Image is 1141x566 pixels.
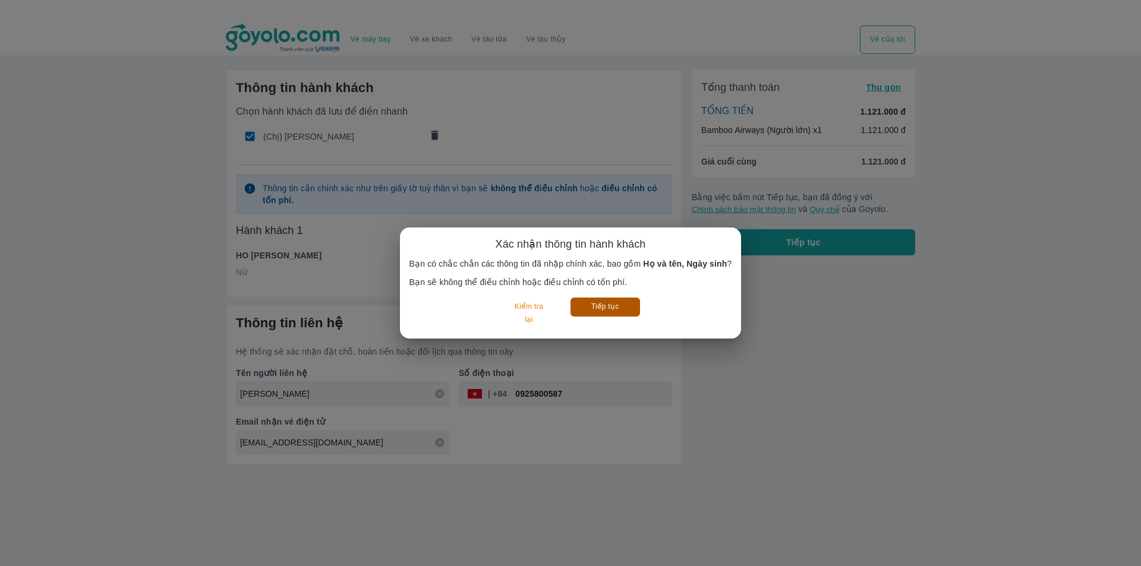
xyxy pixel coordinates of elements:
[570,298,640,316] button: Tiếp tục
[496,237,646,251] h6: Xác nhận thông tin hành khách
[501,298,556,329] button: Kiểm tra lại
[409,276,732,288] p: Bạn sẽ không thể điều chỉnh hoặc điều chỉnh có tốn phí.
[643,259,727,268] b: Họ và tên, Ngày sinh
[409,258,732,270] p: Bạn có chắc chắn các thông tin đã nhập chính xác, bao gồm ?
